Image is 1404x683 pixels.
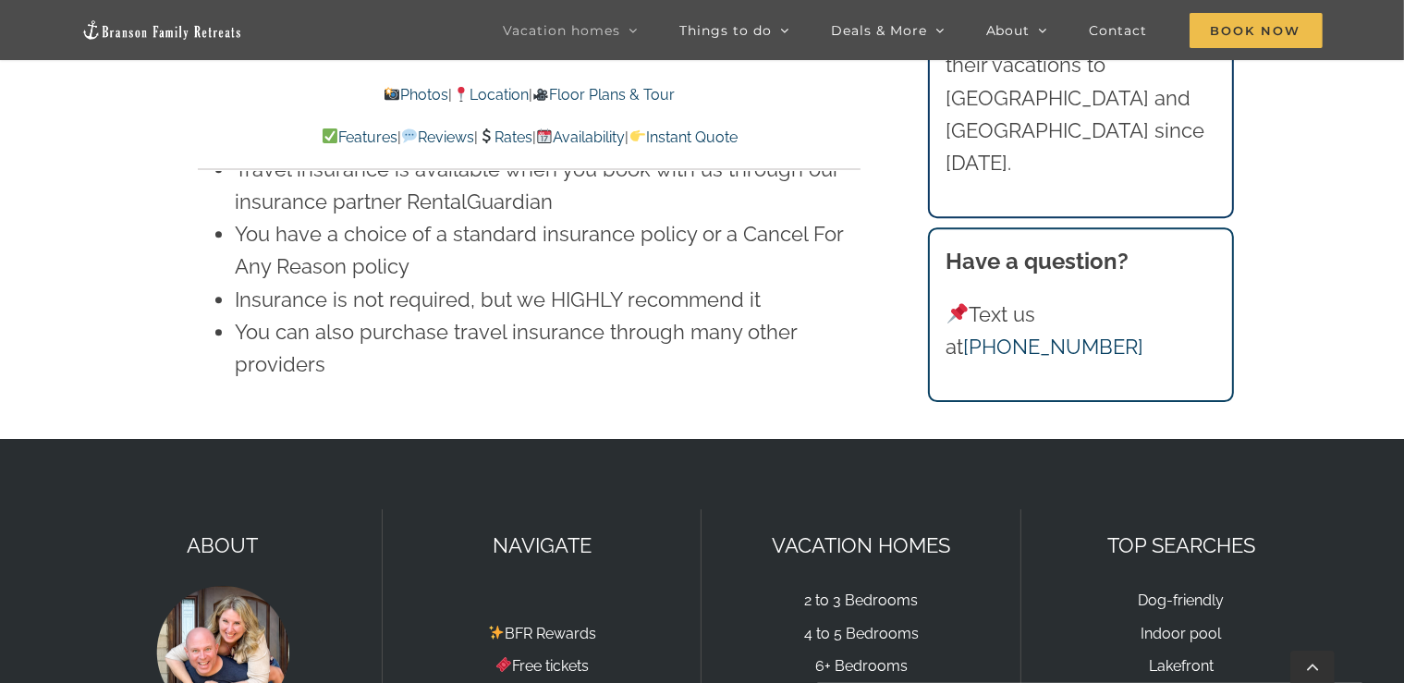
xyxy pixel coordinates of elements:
span: Deals & More [831,24,927,37]
a: Floor Plans & Tour [532,86,675,104]
span: Book Now [1190,13,1323,48]
img: 📆 [537,128,552,143]
p: Text us at [946,299,1215,363]
p: NAVIGATE [401,530,683,562]
img: 🎥 [533,87,548,102]
p: | | | | [198,126,860,150]
img: 🎟️ [496,657,511,672]
a: Instant Quote [629,128,737,146]
a: Availability [536,128,625,146]
p: ABOUT [81,530,363,562]
img: 📍 [454,87,469,102]
a: Features [322,128,397,146]
img: Branson Family Retreats Logo [81,19,241,41]
span: Vacation homes [503,24,620,37]
a: Indoor pool [1141,625,1221,642]
p: VACATION HOMES [720,530,1002,562]
strong: Have a question? [946,248,1129,274]
a: Dog-friendly [1138,592,1224,609]
span: Contact [1090,24,1148,37]
li: Travel insurance is available when you book with us through our insurance partner RentalGuardian [235,153,860,218]
img: ✨ [489,625,504,640]
a: Location [452,86,528,104]
a: 4 to 5 Bedrooms [804,625,919,642]
li: You have a choice of a standard insurance policy or a Cancel For Any Reason policy [235,218,860,283]
img: 👉 [630,128,645,143]
a: 2 to 3 Bedrooms [804,592,918,609]
a: Free tickets [495,657,589,675]
img: 💬 [402,128,417,143]
a: Lakefront [1149,657,1214,675]
a: BFR Rewards [488,625,596,642]
img: ✅ [323,128,337,143]
img: 📸 [385,87,399,102]
a: Photos [384,86,448,104]
li: You can also purchase travel insurance through many other providers [235,316,860,381]
a: [PHONE_NUMBER] [963,335,1143,359]
p: TOP SEARCHES [1040,530,1323,562]
p: | | [198,83,860,107]
a: Reviews [401,128,474,146]
a: Rates [478,128,532,146]
a: 6+ Bedrooms [815,657,908,675]
span: About [986,24,1031,37]
img: 💲 [479,128,494,143]
img: 📌 [947,303,968,323]
span: Things to do [679,24,772,37]
li: Insurance is not required, but we HIGHLY recommend it [235,284,860,316]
